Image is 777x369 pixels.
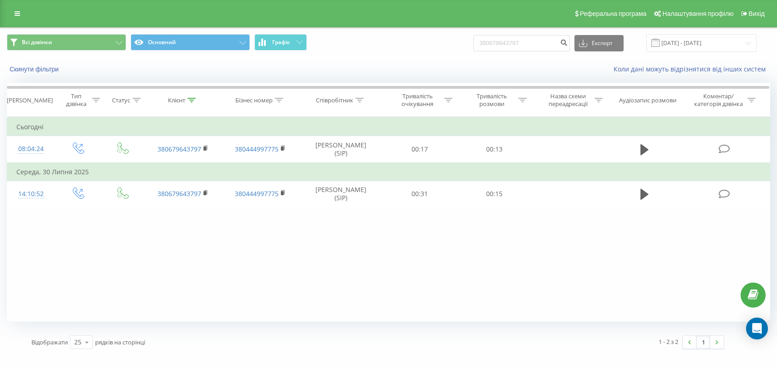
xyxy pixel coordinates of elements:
[543,92,592,108] div: Назва схеми переадресації
[692,92,745,108] div: Коментар/категорія дзвінка
[16,185,46,203] div: 14:10:52
[7,34,126,51] button: Всі дзвінки
[7,118,770,136] td: Сьогодні
[7,65,63,73] button: Скинути фільтри
[7,96,53,104] div: [PERSON_NAME]
[393,92,442,108] div: Тривалість очікування
[168,96,185,104] div: Клієнт
[235,96,273,104] div: Бізнес номер
[16,140,46,158] div: 08:04:24
[316,96,353,104] div: Співробітник
[457,181,532,207] td: 00:15
[272,39,290,45] span: Графік
[22,39,52,46] span: Всі дзвінки
[749,10,765,17] span: Вихід
[299,181,382,207] td: [PERSON_NAME] (SIP)
[299,136,382,163] td: [PERSON_NAME] (SIP)
[580,10,647,17] span: Реферальна програма
[614,65,770,73] a: Коли дані можуть відрізнятися вiд інших систем
[74,338,81,347] div: 25
[467,92,516,108] div: Тривалість розмови
[746,318,768,339] div: Open Intercom Messenger
[131,34,250,51] button: Основний
[659,337,678,346] div: 1 - 2 з 2
[619,96,676,104] div: Аудіозапис розмови
[457,136,532,163] td: 00:13
[7,163,770,181] td: Середа, 30 Липня 2025
[574,35,624,51] button: Експорт
[95,338,145,346] span: рядків на сторінці
[31,338,68,346] span: Відображати
[63,92,90,108] div: Тип дзвінка
[157,189,201,198] a: 380679643797
[696,336,710,349] a: 1
[254,34,307,51] button: Графік
[473,35,570,51] input: Пошук за номером
[235,145,279,153] a: 380444997775
[235,189,279,198] a: 380444997775
[382,136,457,163] td: 00:17
[662,10,733,17] span: Налаштування профілю
[382,181,457,207] td: 00:31
[112,96,130,104] div: Статус
[157,145,201,153] a: 380679643797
